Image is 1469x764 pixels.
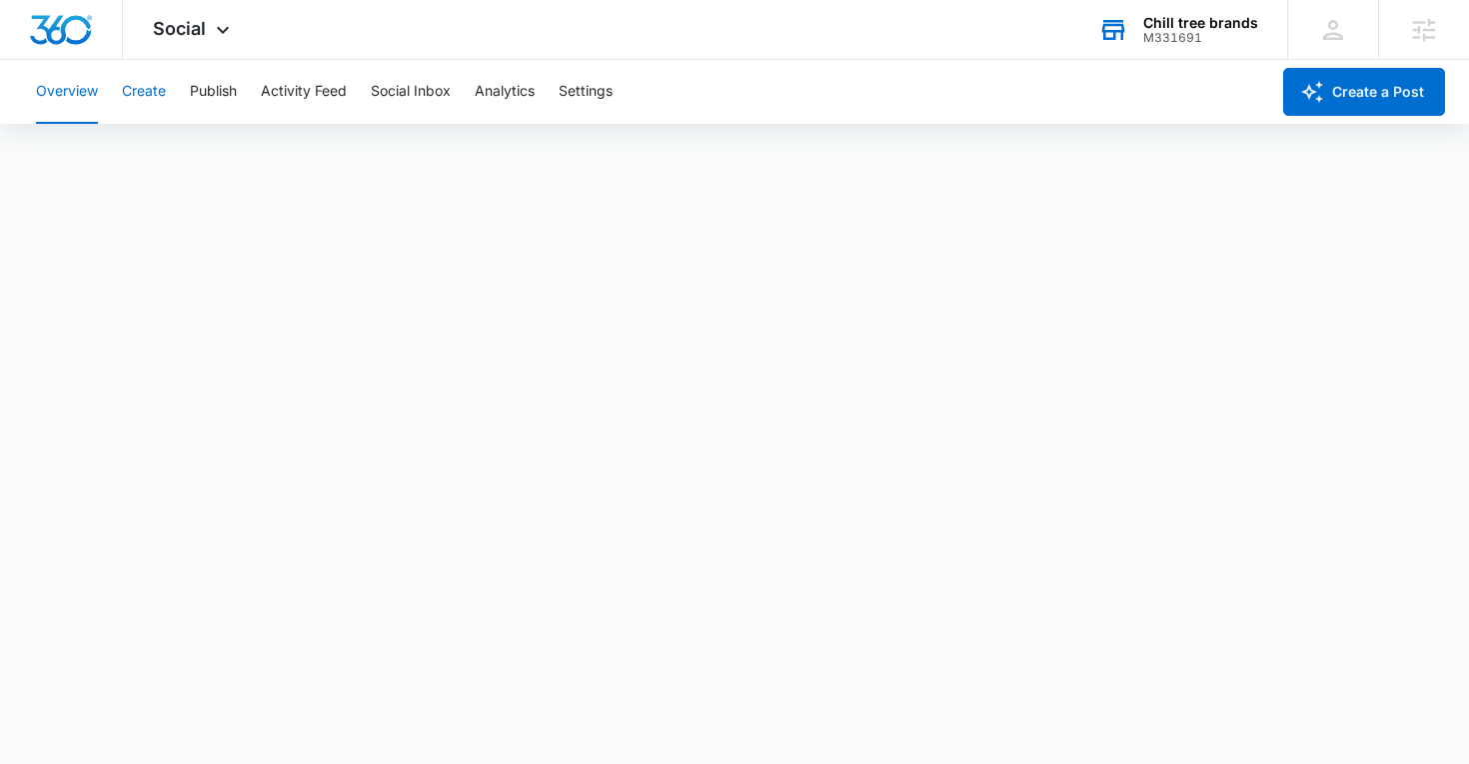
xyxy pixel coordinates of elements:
[475,60,535,124] button: Analytics
[261,60,347,124] button: Activity Feed
[1283,68,1445,116] button: Create a Post
[190,60,237,124] button: Publish
[153,18,206,39] span: Social
[371,60,451,124] button: Social Inbox
[122,60,166,124] button: Create
[36,60,98,124] button: Overview
[559,60,613,124] button: Settings
[1143,31,1258,45] div: account id
[1143,15,1258,31] div: account name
